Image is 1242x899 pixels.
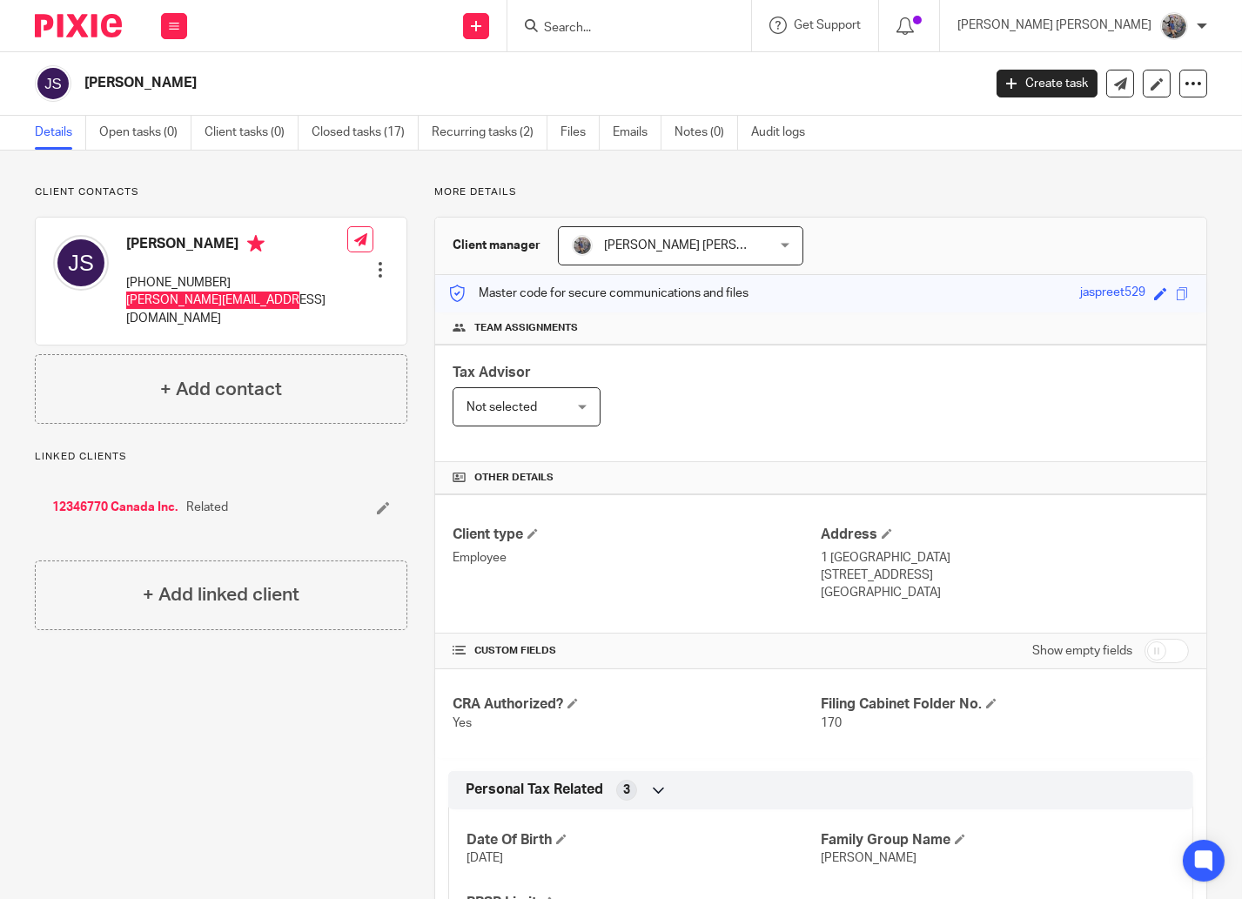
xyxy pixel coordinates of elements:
[821,526,1189,544] h4: Address
[126,274,347,292] p: [PHONE_NUMBER]
[821,695,1189,714] h4: Filing Cabinet Folder No.
[35,116,86,150] a: Details
[604,239,798,252] span: [PERSON_NAME] [PERSON_NAME]
[453,644,821,658] h4: CUSTOM FIELDS
[143,581,299,608] h4: + Add linked client
[205,116,299,150] a: Client tasks (0)
[453,237,540,254] h3: Client manager
[160,376,282,403] h4: + Add contact
[821,567,1189,584] p: [STREET_ADDRESS]
[52,499,178,516] a: 12346770 Canada Inc.
[35,450,407,464] p: Linked clients
[821,584,1189,601] p: [GEOGRAPHIC_DATA]
[35,65,71,102] img: svg%3E
[448,285,749,302] p: Master code for secure communications and files
[794,19,861,31] span: Get Support
[613,116,661,150] a: Emails
[453,717,472,729] span: Yes
[1160,12,1188,40] img: 20160912_191538.jpg
[623,782,630,799] span: 3
[474,321,578,335] span: Team assignments
[35,185,407,199] p: Client contacts
[453,695,821,714] h4: CRA Authorized?
[675,116,738,150] a: Notes (0)
[474,471,554,485] span: Other details
[821,852,916,864] span: [PERSON_NAME]
[453,366,531,379] span: Tax Advisor
[821,549,1189,567] p: 1 [GEOGRAPHIC_DATA]
[572,235,593,256] img: 20160912_191538.jpg
[1032,642,1132,660] label: Show empty fields
[751,116,818,150] a: Audit logs
[126,292,347,327] p: [PERSON_NAME][EMAIL_ADDRESS][DOMAIN_NAME]
[247,235,265,252] i: Primary
[434,185,1207,199] p: More details
[1080,284,1145,304] div: jaspreet529
[453,526,821,544] h4: Client type
[957,17,1151,34] p: [PERSON_NAME] [PERSON_NAME]
[312,116,419,150] a: Closed tasks (17)
[821,831,1175,849] h4: Family Group Name
[821,717,842,729] span: 170
[99,116,191,150] a: Open tasks (0)
[35,14,122,37] img: Pixie
[467,401,537,413] span: Not selected
[84,74,793,92] h2: [PERSON_NAME]
[126,235,347,257] h4: [PERSON_NAME]
[467,831,821,849] h4: Date Of Birth
[467,852,503,864] span: [DATE]
[432,116,547,150] a: Recurring tasks (2)
[53,235,109,291] img: svg%3E
[453,549,821,567] p: Employee
[186,499,228,516] span: Related
[997,70,1098,97] a: Create task
[561,116,600,150] a: Files
[466,781,603,799] span: Personal Tax Related
[542,21,699,37] input: Search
